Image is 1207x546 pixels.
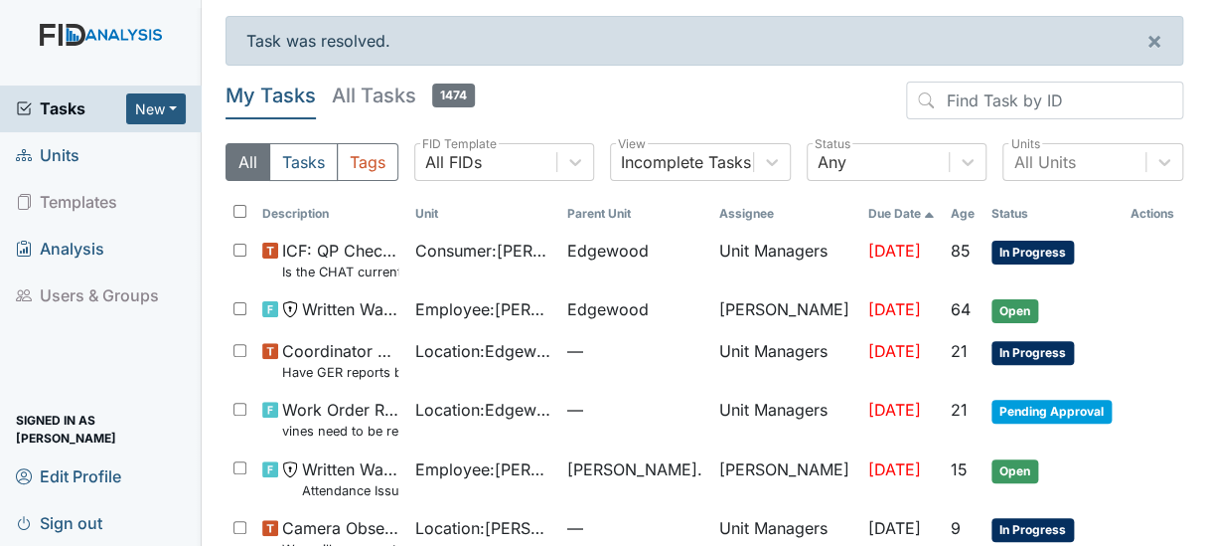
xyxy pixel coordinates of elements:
[282,422,398,441] small: vines need to be removed around the porch
[567,239,649,263] span: Edgewood
[406,197,558,231] th: Toggle SortBy
[414,239,550,263] span: Consumer : [PERSON_NAME]
[282,339,398,382] span: Coordinator Random Have GER reports been reviewed by managers within 72 hours of occurrence?
[991,400,1112,424] span: Pending Approval
[16,507,102,538] span: Sign out
[991,459,1038,483] span: Open
[302,297,398,321] span: Written Warning
[951,241,971,261] span: 85
[302,457,398,500] span: Written Warning Attendance Issue
[567,339,703,363] span: —
[233,205,246,218] input: Toggle All Rows Selected
[126,93,186,124] button: New
[868,299,921,319] span: [DATE]
[254,197,406,231] th: Toggle SortBy
[868,459,921,479] span: [DATE]
[711,231,860,289] td: Unit Managers
[951,341,968,361] span: 21
[282,398,398,441] span: Work Order Routine vines need to be removed around the porch
[951,518,961,538] span: 9
[282,363,398,382] small: Have GER reports been reviewed by managers within 72 hours of occurrence?
[951,400,968,420] span: 21
[16,234,104,265] span: Analysis
[302,481,398,500] small: Attendance Issue
[1127,17,1182,65] button: ×
[226,143,398,181] div: Type filter
[711,289,860,331] td: [PERSON_NAME]
[711,450,860,508] td: [PERSON_NAME]
[337,143,398,181] button: Tags
[226,143,270,181] button: All
[991,241,1074,265] span: In Progress
[432,84,475,107] span: 1474
[818,150,846,174] div: Any
[1123,197,1183,231] th: Actions
[425,150,482,174] div: All FIDs
[991,299,1038,323] span: Open
[951,299,971,319] span: 64
[567,516,703,540] span: —
[711,390,860,449] td: Unit Managers
[16,414,186,445] span: Signed in as [PERSON_NAME]
[711,331,860,390] td: Unit Managers
[226,82,316,109] h5: My Tasks
[906,82,1183,119] input: Find Task by ID
[16,140,79,171] span: Units
[16,460,121,491] span: Edit Profile
[868,241,921,261] span: [DATE]
[567,457,702,481] span: [PERSON_NAME].
[868,341,921,361] span: [DATE]
[16,96,126,120] a: Tasks
[269,143,338,181] button: Tasks
[282,239,398,281] span: ICF: QP Checklist Is the CHAT current? (document the date in the comment section)
[1013,150,1075,174] div: All Units
[991,518,1074,542] span: In Progress
[414,457,550,481] span: Employee : [PERSON_NAME]
[282,263,398,281] small: Is the CHAT current? (document the date in the comment section)
[559,197,711,231] th: Toggle SortBy
[860,197,943,231] th: Toggle SortBy
[621,150,751,174] div: Incomplete Tasks
[868,518,921,538] span: [DATE]
[332,82,475,109] h5: All Tasks
[414,297,550,321] span: Employee : [PERSON_NAME]
[414,398,550,422] span: Location : Edgewood
[567,398,703,422] span: —
[991,341,1074,365] span: In Progress
[983,197,1123,231] th: Toggle SortBy
[414,339,550,363] span: Location : Edgewood
[226,16,1184,66] div: Task was resolved.
[951,459,968,479] span: 15
[711,197,860,231] th: Assignee
[414,516,550,540] span: Location : [PERSON_NAME].
[943,197,983,231] th: Toggle SortBy
[868,400,921,420] span: [DATE]
[1146,26,1162,55] span: ×
[567,297,649,321] span: Edgewood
